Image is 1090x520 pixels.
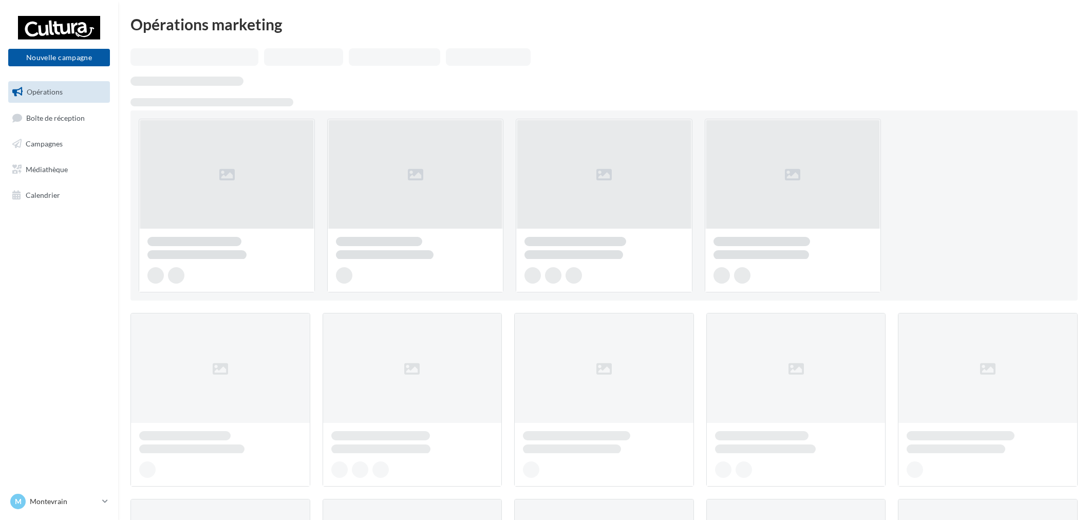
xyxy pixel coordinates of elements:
a: Calendrier [6,184,112,206]
span: Boîte de réception [26,113,85,122]
div: Opérations marketing [130,16,1078,32]
span: Campagnes [26,139,63,148]
a: Campagnes [6,133,112,155]
span: Calendrier [26,190,60,199]
p: Montevrain [30,496,98,507]
span: M [15,496,22,507]
button: Nouvelle campagne [8,49,110,66]
span: Opérations [27,87,63,96]
span: Médiathèque [26,165,68,174]
a: M Montevrain [8,492,110,511]
a: Boîte de réception [6,107,112,129]
a: Médiathèque [6,159,112,180]
a: Opérations [6,81,112,103]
